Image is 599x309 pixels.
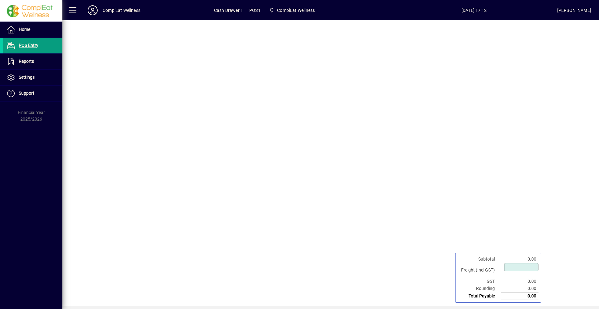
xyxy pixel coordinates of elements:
td: GST [458,278,501,285]
td: 0.00 [501,285,538,292]
span: ComplEat Wellness [267,5,317,16]
span: POS1 [249,5,261,15]
span: ComplEat Wellness [277,5,315,15]
button: Profile [83,5,103,16]
td: Total Payable [458,292,501,300]
a: Settings [3,70,62,85]
span: POS Entry [19,43,38,48]
a: Home [3,22,62,37]
td: 0.00 [501,256,538,263]
td: 0.00 [501,278,538,285]
span: Home [19,27,30,32]
span: Support [19,91,34,96]
td: Subtotal [458,256,501,263]
span: Cash Drawer 1 [214,5,243,15]
a: Support [3,86,62,101]
td: Freight (Incl GST) [458,263,501,278]
span: [DATE] 17:12 [391,5,557,15]
div: ComplEat Wellness [103,5,140,15]
td: 0.00 [501,292,538,300]
td: Rounding [458,285,501,292]
span: Reports [19,59,34,64]
span: Settings [19,75,35,80]
a: Reports [3,54,62,69]
div: [PERSON_NAME] [557,5,591,15]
